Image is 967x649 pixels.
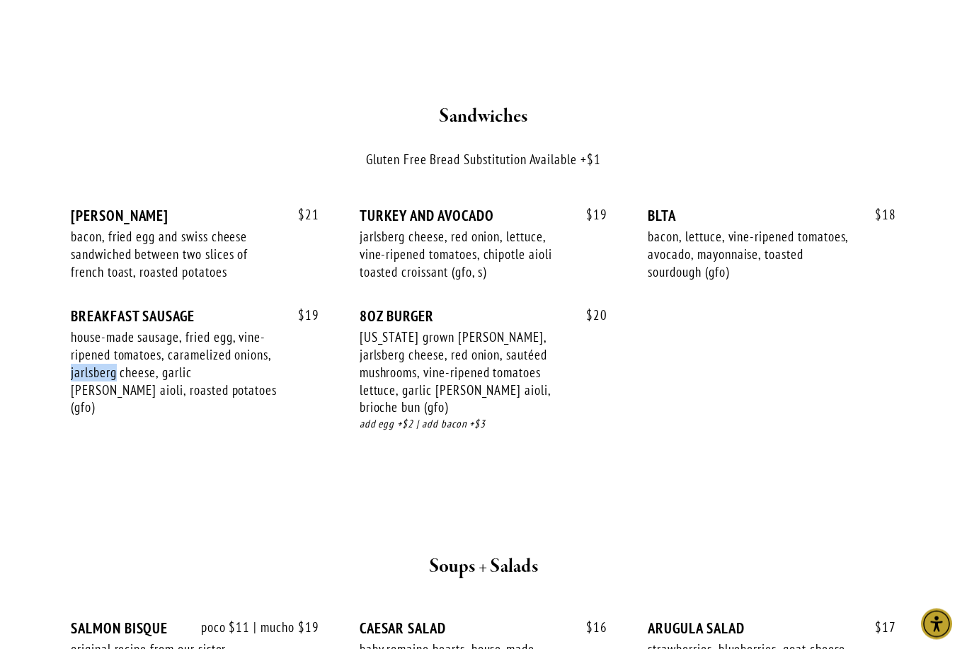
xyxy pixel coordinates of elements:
span: 17 [861,620,896,636]
span: $ [586,307,593,324]
div: bacon, lettuce, vine-ripened tomatoes, avocado, mayonnaise, toasted sourdough (gfo) [648,229,856,281]
strong: Sandwiches [439,105,527,130]
div: BREAKFAST SAUSAGE [71,308,319,326]
span: 16 [572,620,607,636]
div: SALMON BISQUE [71,620,319,638]
strong: Soups + Salads [429,555,538,580]
div: [PERSON_NAME] [71,207,319,225]
div: house-made sausage, fried egg, vine-ripened tomatoes, caramelized onions, jarlsberg cheese, garli... [71,329,279,417]
div: Accessibility Menu [921,609,952,640]
span: $ [586,619,593,636]
span: 21 [284,207,319,224]
span: $ [875,619,882,636]
p: Gluten Free Bread Substitution Available +$1 [96,150,871,171]
div: add egg +$2 | add bacon +$3 [360,417,608,433]
div: TURKEY AND AVOCADO [360,207,608,225]
div: 8OZ BURGER [360,308,608,326]
div: BLTA [648,207,896,225]
div: CAESAR SALAD [360,620,608,638]
span: $ [298,207,305,224]
span: 19 [572,207,607,224]
span: 19 [284,308,319,324]
div: [US_STATE] grown [PERSON_NAME], jarlsberg cheese, red onion, sautéed mushrooms, vine-ripened toma... [360,329,568,417]
div: bacon, fried egg and swiss cheese sandwiched between two slices of french toast, roasted potatoes [71,229,279,281]
span: $ [875,207,882,224]
span: $ [298,307,305,324]
div: jarlsberg cheese, red onion, lettuce, vine-ripened tomatoes, chipotle aioli toasted croissant (gf... [360,229,568,281]
span: poco $11 | mucho $19 [187,620,319,636]
span: 18 [861,207,896,224]
span: $ [586,207,593,224]
span: 20 [572,308,607,324]
div: ARUGULA SALAD [648,620,896,638]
